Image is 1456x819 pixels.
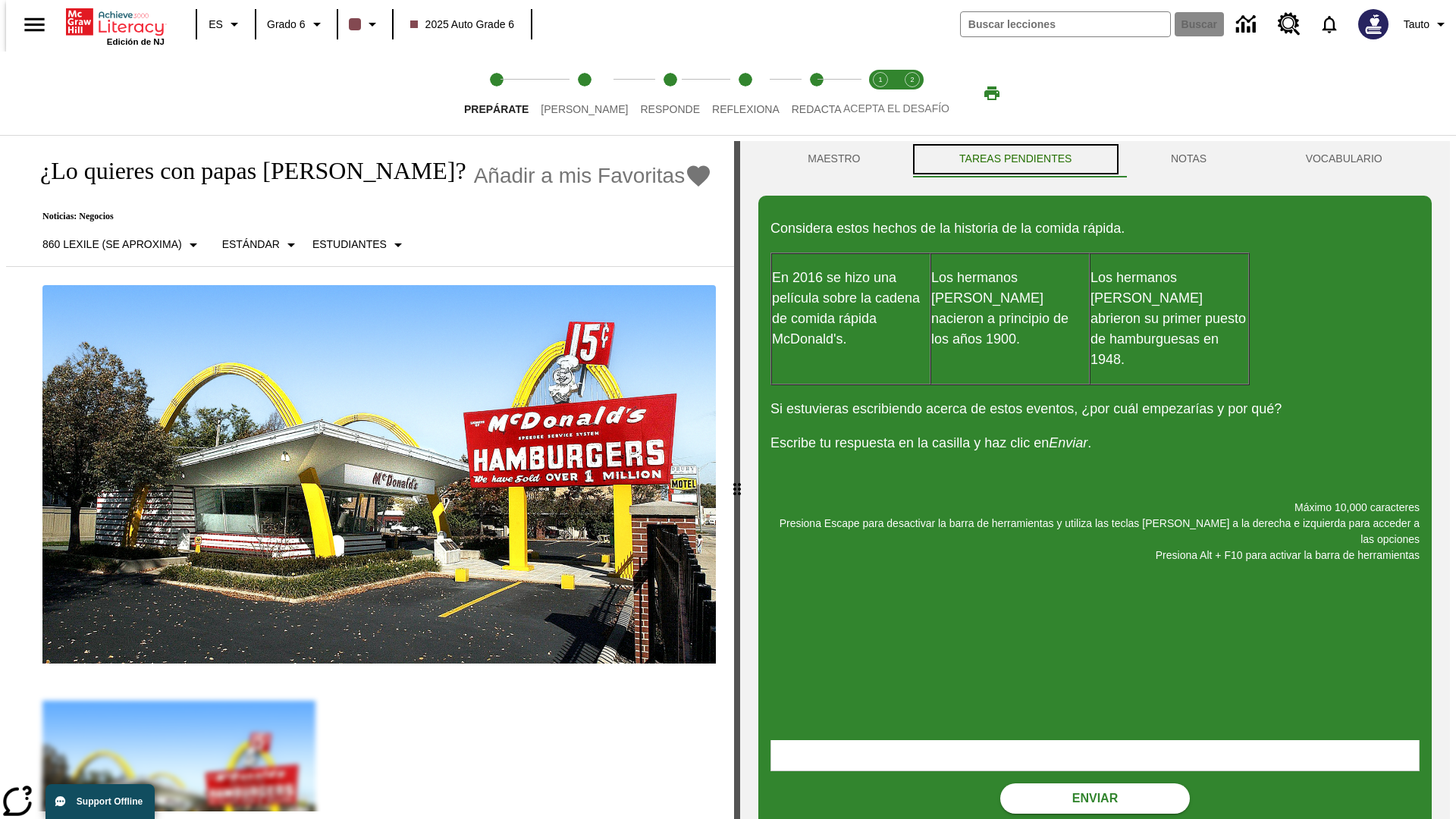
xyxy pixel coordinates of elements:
button: TAREAS PENDIENTES [910,141,1122,177]
button: Redacta step 5 of 5 [780,52,854,135]
button: Prepárate step 1 of 5 [452,52,541,135]
button: Imprimir [968,80,1016,107]
span: [PERSON_NAME] [541,103,628,115]
button: Añadir a mis Favoritas - ¿Lo quieres con papas fritas? [474,162,713,189]
span: Tauto [1404,17,1429,33]
span: Prepárate [464,103,529,115]
p: Estándar [222,237,280,253]
em: Enviar [1049,435,1087,450]
img: Avatar [1358,9,1389,39]
button: Support Offline [45,784,155,819]
button: Seleccione Lexile, 860 Lexile (Se aproxima) [36,231,209,259]
span: ACEPTA EL DESAFÍO [843,102,949,115]
button: Seleccionar estudiante [306,231,413,259]
a: Notificaciones [1310,5,1349,44]
button: Responde step 3 of 5 [628,52,712,135]
button: El color de la clase es café oscuro. Cambiar el color de la clase. [343,11,388,38]
text: 2 [910,76,914,83]
span: Responde [640,103,700,115]
p: Si estuvieras escribiendo acerca de estos eventos, ¿por cuál empezarías y por qué? [770,399,1420,419]
span: 2025 Auto Grade 6 [410,17,515,33]
button: Escoja un nuevo avatar [1349,5,1398,44]
button: Perfil/Configuración [1398,11,1456,38]
button: Lee step 2 of 5 [529,52,640,135]
span: ES [209,17,223,33]
span: Edición de NJ [107,37,165,46]
span: Añadir a mis Favoritas [474,164,686,188]
button: Reflexiona step 4 of 5 [700,52,792,135]
p: Los hermanos [PERSON_NAME] abrieron su primer puesto de hamburguesas en 1948. [1090,268,1248,370]
p: Considera estos hechos de la historia de la comida rápida. [770,218,1420,239]
button: Enviar [1000,783,1190,814]
img: Uno de los primeros locales de McDonald's, con el icónico letrero rojo y los arcos amarillos. [42,285,716,664]
text: 1 [878,76,882,83]
p: Estudiantes [312,237,387,253]
span: Redacta [792,103,842,115]
div: Instructional Panel Tabs [758,141,1432,177]
button: Tipo de apoyo, Estándar [216,231,306,259]
button: NOTAS [1122,141,1257,177]
input: Buscar campo [961,12,1170,36]
p: Máximo 10,000 caracteres [770,500,1420,516]
p: Presiona Alt + F10 para activar la barra de herramientas [770,548,1420,563]
div: activity [740,141,1450,819]
p: En 2016 se hizo una película sobre la cadena de comida rápida McDonald's. [772,268,930,350]
a: Centro de información [1227,4,1269,45]
button: Grado: Grado 6, Elige un grado [261,11,332,38]
button: Abrir el menú lateral [12,2,57,47]
p: Presiona Escape para desactivar la barra de herramientas y utiliza las teclas [PERSON_NAME] a la ... [770,516,1420,548]
p: Noticias: Negocios [24,211,712,222]
button: Maestro [758,141,910,177]
body: Máximo 10,000 caracteres Presiona Escape para desactivar la barra de herramientas y utiliza las t... [6,12,221,26]
div: Portada [66,5,165,46]
span: Grado 6 [267,17,306,33]
a: Centro de recursos, Se abrirá en una pestaña nueva. [1269,4,1310,45]
p: Los hermanos [PERSON_NAME] nacieron a principio de los años 1900. [931,268,1089,350]
div: Pulsa la tecla de intro o la barra espaciadora y luego presiona las flechas de derecha e izquierd... [734,141,740,819]
button: Lenguaje: ES, Selecciona un idioma [202,11,250,38]
div: reading [6,141,734,811]
span: Reflexiona [712,103,780,115]
span: Support Offline [77,796,143,807]
h1: ¿Lo quieres con papas [PERSON_NAME]? [24,157,466,185]
p: 860 Lexile (Se aproxima) [42,237,182,253]
button: VOCABULARIO [1256,141,1432,177]
p: Escribe tu respuesta en la casilla y haz clic en . [770,433,1420,453]
button: Acepta el desafío contesta step 2 of 2 [890,52,934,135]
button: Acepta el desafío lee step 1 of 2 [858,52,902,135]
